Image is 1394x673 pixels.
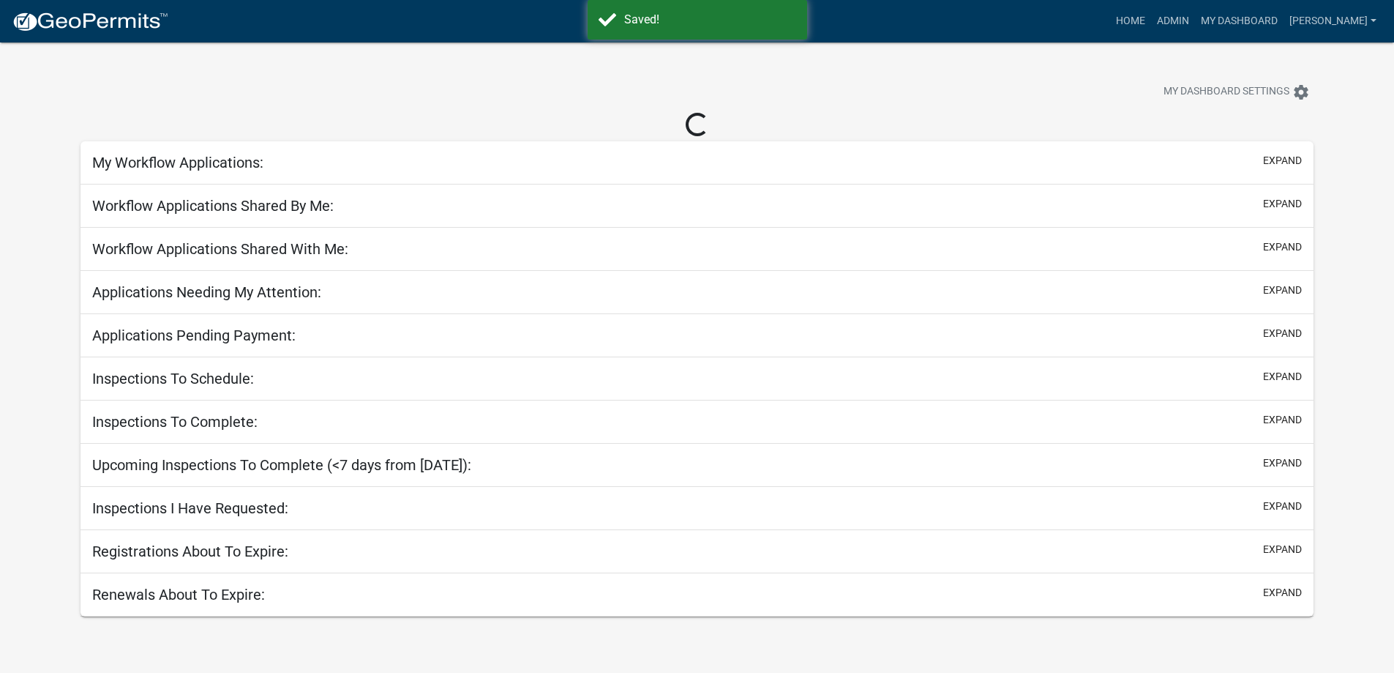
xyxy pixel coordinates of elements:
[1263,456,1302,471] button: expand
[1152,78,1322,106] button: My Dashboard Settingssettings
[1284,7,1382,35] a: [PERSON_NAME]
[92,543,288,560] h5: Registrations About To Expire:
[1263,412,1302,428] button: expand
[1263,542,1302,557] button: expand
[1263,153,1302,168] button: expand
[92,327,296,344] h5: Applications Pending Payment:
[1263,499,1302,514] button: expand
[1151,7,1195,35] a: Admin
[92,240,348,258] h5: Workflow Applications Shared With Me:
[624,11,796,29] div: Saved!
[1110,7,1151,35] a: Home
[1263,326,1302,341] button: expand
[1263,585,1302,601] button: expand
[1263,196,1302,212] button: expand
[1195,7,1284,35] a: My Dashboard
[1292,83,1310,101] i: settings
[92,499,288,517] h5: Inspections I Have Requested:
[92,197,334,215] h5: Workflow Applications Shared By Me:
[92,586,265,603] h5: Renewals About To Expire:
[92,154,263,171] h5: My Workflow Applications:
[92,283,321,301] h5: Applications Needing My Attention:
[92,370,254,387] h5: Inspections To Schedule:
[1263,369,1302,384] button: expand
[92,413,258,431] h5: Inspections To Complete:
[92,456,471,474] h5: Upcoming Inspections To Complete (<7 days from [DATE]):
[1263,239,1302,255] button: expand
[1163,83,1289,101] span: My Dashboard Settings
[1263,283,1302,298] button: expand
